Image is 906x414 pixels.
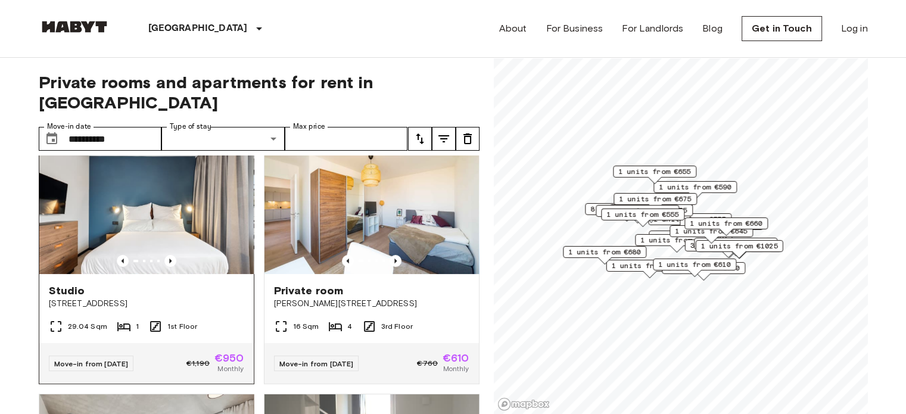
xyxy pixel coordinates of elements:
span: 1 units from €680 [568,247,641,257]
a: Blog [702,21,723,36]
div: Map marker [614,193,697,211]
img: Marketing picture of unit DE-01-007-006-04HF [264,131,479,274]
div: Map marker [563,246,646,264]
div: Map marker [653,259,736,277]
a: Marketing picture of unit DE-01-007-006-04HFPrevious imagePrevious imagePrivate room[PERSON_NAME]... [264,130,480,384]
span: 1 units from €700 [640,235,713,245]
button: Choose date, selected date is 3 Oct 2025 [40,127,64,151]
div: Map marker [670,225,753,244]
span: Move-in from [DATE] [54,359,129,368]
a: Mapbox logo [497,397,550,411]
span: 1 units from €790 [667,263,740,273]
span: 3rd Floor [381,321,413,332]
span: €610 [443,353,469,363]
div: Map marker [648,213,731,232]
span: Monthly [217,363,244,374]
div: Map marker [606,260,693,278]
label: Type of stay [170,122,211,132]
span: 1 units from €555 [606,209,679,220]
div: Map marker [653,181,737,200]
span: 1st Floor [167,321,197,332]
button: tune [408,127,432,151]
button: Previous image [390,255,401,267]
div: Map marker [596,205,679,223]
span: 29.04 Sqm [68,321,107,332]
span: Private room [274,284,344,298]
button: tune [456,127,480,151]
div: Map marker [613,166,696,184]
p: [GEOGRAPHIC_DATA] [148,21,248,36]
a: Log in [841,21,868,36]
span: Studio [49,284,85,298]
label: Max price [293,122,325,132]
img: Habyt [39,21,110,33]
span: 4 [347,321,352,332]
span: 2 units from €575 [653,214,726,225]
span: 16 Sqm [293,321,319,332]
button: Previous image [342,255,354,267]
div: Map marker [609,204,693,223]
span: €950 [214,353,244,363]
a: Marketing picture of unit DE-01-481-118-01Previous imagePrevious imageStudio[STREET_ADDRESS]29.04... [39,130,254,384]
button: tune [432,127,456,151]
a: For Landlords [622,21,683,36]
span: 1 units from €570 [601,206,674,216]
div: Map marker [585,203,668,222]
button: Previous image [117,255,129,267]
span: [PERSON_NAME][STREET_ADDRESS] [274,298,469,310]
div: Map marker [694,238,777,256]
span: 1 units from €1025 [700,241,777,251]
span: 1 units from €610 [658,259,731,270]
span: 1 units from €645 [675,226,748,236]
span: 8 units from €570 [590,204,663,214]
div: Map marker [684,239,772,258]
div: Map marker [601,208,684,227]
span: 1 units from €675 [619,194,692,204]
span: 1 units from €655 [618,166,691,177]
span: 1 units from €1130 [611,260,688,271]
img: Marketing picture of unit DE-01-481-118-01 [39,131,254,274]
a: For Business [546,21,603,36]
div: Map marker [684,217,768,236]
span: 1 units from €600 [699,238,772,249]
div: Map marker [635,234,718,253]
div: Map marker [662,262,745,281]
button: Previous image [164,255,176,267]
span: €1,190 [186,358,210,369]
span: [STREET_ADDRESS] [49,298,244,310]
a: About [499,21,527,36]
span: Private rooms and apartments for rent in [GEOGRAPHIC_DATA] [39,72,480,113]
span: 1 [136,321,139,332]
label: Move-in date [47,122,91,132]
span: Monthly [443,363,469,374]
div: Map marker [695,240,783,259]
span: 3 units from €1130 [690,240,767,251]
span: 1 units from €660 [690,218,762,229]
a: Get in Touch [742,16,822,41]
span: Move-in from [DATE] [279,359,354,368]
span: 1 units from €590 [659,182,731,192]
span: €760 [417,358,438,369]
